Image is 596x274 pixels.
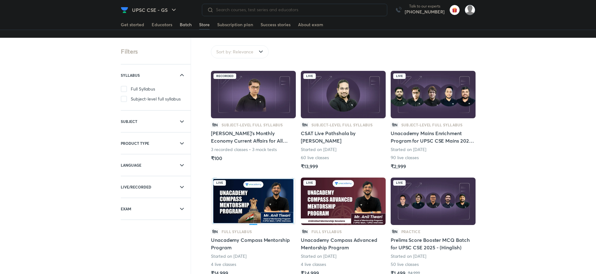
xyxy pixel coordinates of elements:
[121,162,141,168] h6: LANGUAGE
[301,261,326,267] p: 4 live classes
[301,154,329,161] p: 60 live classes
[211,122,219,128] p: हिN
[121,6,128,14] img: Company Logo
[121,72,140,78] h6: SYLLABUS
[301,178,386,225] img: Batch Thumbnail
[392,4,405,16] img: call-us
[211,71,296,118] img: Batch Thumbnail
[303,73,316,79] div: Live
[391,122,399,128] p: हिN
[222,229,252,234] h6: Full Syllabus
[213,180,226,186] div: Live
[401,229,420,234] h6: Practice
[301,130,386,144] h5: CSAT Live Pathshala by [PERSON_NAME]
[211,253,247,259] p: Started on [DATE]
[261,22,291,28] div: Success stories
[298,20,323,30] a: About exam
[391,236,476,251] h5: Prelims Score Booster MCQ Batch for UPSC CSE 2025 - (Hinglish)
[121,20,144,30] a: Get started
[301,122,309,128] p: हिN
[217,20,253,30] a: Subscription plan
[261,20,291,30] a: Success stories
[121,140,149,146] h6: PRODUCT TYPE
[311,229,342,234] h6: Full Syllabus
[131,86,155,92] span: Full Syllabus
[301,229,309,234] p: हिN
[121,184,151,190] h6: LIVE/RECORDED
[199,20,210,30] a: Store
[213,7,382,12] input: Search courses, test series and educators
[391,130,476,144] h5: Unacademy Mains Enrichment Program for UPSC CSE Mains 2025 (All - GS I, II, III, IV & Essay)
[222,122,283,128] h6: Subject-level full syllabus
[391,229,399,234] p: हिN
[211,261,237,267] p: 4 live classes
[303,180,316,186] div: Live
[391,163,406,170] h5: ₹2,999
[121,22,144,28] div: Get started
[121,118,137,125] h6: SUBJECT
[298,22,323,28] div: About exam
[301,71,386,118] img: Batch Thumbnail
[301,253,336,259] p: Started on [DATE]
[216,49,253,55] span: Sort by: Relevance
[211,236,296,251] h5: Unacademy Compass Mentorship Program
[311,122,373,128] h6: Subject-level full syllabus
[121,206,131,212] h6: EXAM
[393,73,406,79] div: Live
[391,154,419,161] p: 90 live classes
[301,146,336,153] p: Started on [DATE]
[450,5,460,15] img: avatar
[152,20,172,30] a: Educators
[301,163,318,170] h5: ₹13,999
[211,130,296,144] h5: [PERSON_NAME]’s Monthly Economy Current Affairs for All Competitive Exams
[401,122,462,128] h6: Subject-level full syllabus
[301,236,386,251] h5: Unacademy Compass Advanced Mentorship Program
[211,146,277,153] p: 3 recorded classes • 3 mock tests
[211,178,296,225] img: Batch Thumbnail
[213,73,236,79] div: Recorded
[393,180,406,186] div: Live
[199,22,210,28] div: Store
[211,229,219,234] p: हिN
[391,253,426,259] p: Started on [DATE]
[131,96,181,102] span: Subject-level full syllabus
[465,5,475,15] img: Alan Pail.M
[211,154,222,162] h5: ₹100
[405,9,445,15] a: [PHONE_NUMBER]
[128,4,181,16] button: UPSC CSE - GS
[391,261,419,267] p: 50 live classes
[217,22,253,28] div: Subscription plan
[152,22,172,28] div: Educators
[391,71,476,118] img: Batch Thumbnail
[121,47,138,56] h4: Filters
[180,20,192,30] a: Batch
[391,146,426,153] p: Started on [DATE]
[391,178,476,225] img: Batch Thumbnail
[180,22,192,28] div: Batch
[405,4,445,9] p: Talk to our experts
